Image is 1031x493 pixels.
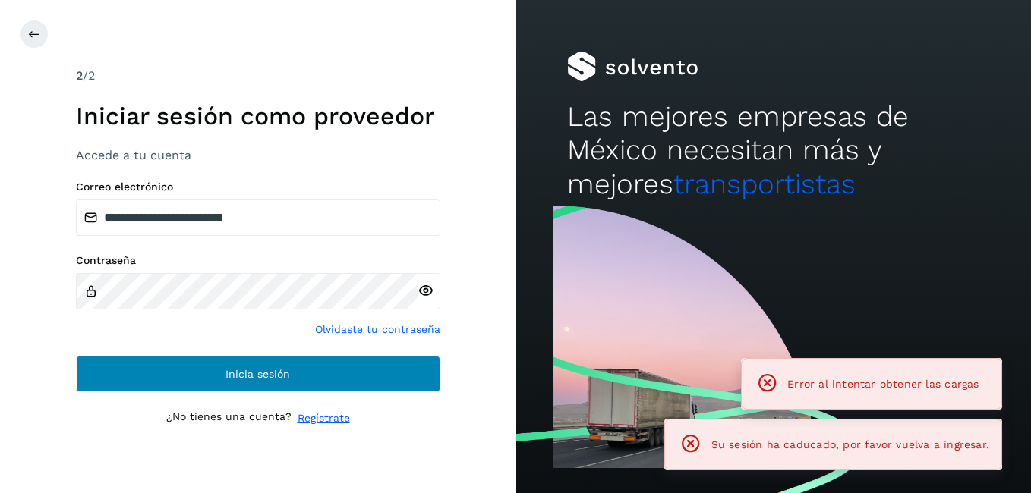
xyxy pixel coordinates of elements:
span: Su sesión ha caducado, por favor vuelva a ingresar. [711,438,989,451]
span: 2 [76,68,83,83]
h2: Las mejores empresas de México necesitan más y mejores [567,100,979,201]
h1: Iniciar sesión como proveedor [76,102,440,130]
span: Inicia sesión [225,369,290,379]
button: Inicia sesión [76,356,440,392]
div: /2 [76,67,440,85]
h3: Accede a tu cuenta [76,148,440,162]
span: transportistas [673,168,856,200]
p: ¿No tienes una cuenta? [166,410,292,426]
label: Contraseña [76,254,440,267]
label: Correo electrónico [76,181,440,193]
a: Regístrate [298,410,350,426]
a: Olvidaste tu contraseña [315,322,440,338]
span: Error al intentar obtener las cargas [787,378,979,390]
